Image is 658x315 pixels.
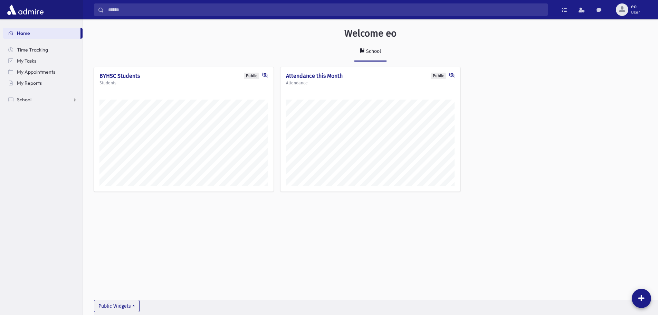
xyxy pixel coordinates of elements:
div: School [365,48,381,54]
a: My Reports [3,77,83,89]
span: Home [17,30,30,36]
input: Search [104,3,547,16]
span: User [631,10,640,15]
button: Public Widgets [94,300,140,312]
h4: Attendance this Month [286,73,455,79]
div: Public [244,73,259,79]
span: School [17,96,31,103]
a: My Appointments [3,66,83,77]
a: My Tasks [3,55,83,66]
h4: BYHSC Students [99,73,268,79]
a: School [354,42,387,62]
a: Home [3,28,80,39]
div: Public [431,73,446,79]
img: AdmirePro [6,3,45,17]
span: My Appointments [17,69,55,75]
span: eo [631,4,640,10]
span: My Tasks [17,58,36,64]
a: Time Tracking [3,44,83,55]
h5: Students [99,81,268,85]
span: Time Tracking [17,47,48,53]
h3: Welcome eo [344,28,397,39]
span: My Reports [17,80,42,86]
a: School [3,94,83,105]
h5: Attendance [286,81,455,85]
